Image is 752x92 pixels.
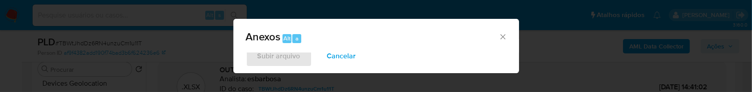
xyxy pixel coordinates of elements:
button: Cerrar [499,32,507,40]
span: a [295,34,299,43]
span: Cancelar [327,46,356,66]
span: Alt [283,34,291,43]
button: Cancelar [316,45,368,67]
span: Anexos [246,29,281,44]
